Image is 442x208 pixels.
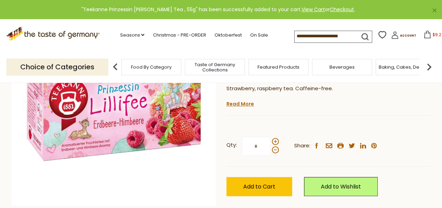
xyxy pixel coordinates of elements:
[294,141,310,150] span: Share:
[422,60,436,74] img: next arrow
[6,6,431,14] div: "Teekanne Prinzessin [PERSON_NAME] Tea , 55g" has been successfully added to your cart. or .
[108,60,122,74] img: previous arrow
[120,31,144,39] a: Seasons
[329,64,355,70] a: Beverages
[258,64,299,70] a: Featured Products
[330,6,354,13] a: Checkout
[304,177,378,196] a: Add to Wishlist
[242,137,270,156] input: Qty:
[391,31,416,41] a: Account
[432,8,436,13] a: ×
[187,62,243,72] a: Taste of Germany Collections
[131,64,172,70] a: Food By Category
[400,34,416,38] span: Account
[153,31,206,39] a: Christmas - PRE-ORDER
[214,31,241,39] a: Oktoberfest
[6,59,108,76] p: Choice of Categories
[226,177,292,196] button: Add to Cart
[250,31,268,39] a: On Sale
[302,6,325,13] a: View Cart
[433,32,441,38] span: $9.2
[379,64,433,70] a: Baking, Cakes, Desserts
[243,183,275,191] span: Add to Cart
[226,100,254,107] a: Read More
[226,141,237,149] strong: Qty:
[12,2,216,206] img: Teekanne Prinzessin Lillifee
[226,84,431,93] p: Strawberry, raspberry tea. Caffeine-free.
